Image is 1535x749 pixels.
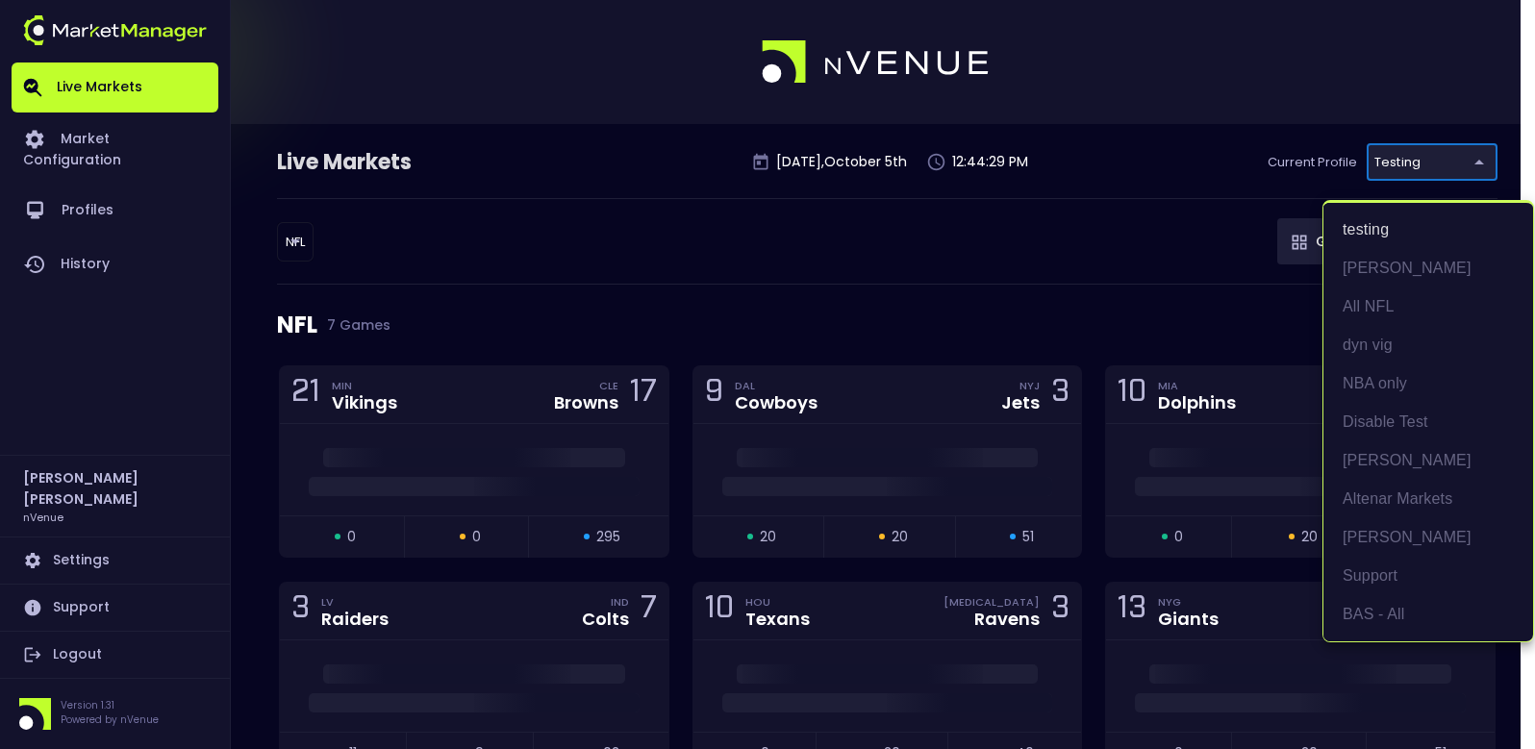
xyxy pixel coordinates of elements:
[1323,595,1533,634] li: BAS - All
[1323,403,1533,441] li: Disable Test
[1323,480,1533,518] li: Altenar Markets
[1323,557,1533,595] li: Support
[1323,287,1533,326] li: All NFL
[1323,518,1533,557] li: [PERSON_NAME]
[1323,364,1533,403] li: NBA only
[1323,211,1533,249] li: testing
[1323,249,1533,287] li: [PERSON_NAME]
[1323,441,1533,480] li: [PERSON_NAME]
[1323,326,1533,364] li: dyn vig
